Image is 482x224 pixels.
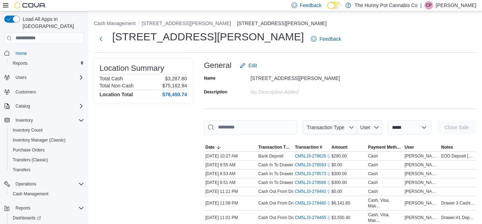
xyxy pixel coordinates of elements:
span: [PERSON_NAME] [405,153,439,159]
nav: An example of EuiBreadcrumbs [94,20,476,28]
span: Inventory Count [13,127,43,133]
a: Reports [10,59,30,68]
a: CM5LJ3-278465External link [295,215,332,220]
div: Cash [368,153,378,159]
h3: General [204,61,231,70]
span: $300.00 [331,171,347,177]
button: Operations [13,180,39,188]
span: [PERSON_NAME] [405,162,439,168]
span: Inventory Manager (Classic) [13,137,66,143]
span: Feedback [319,35,341,42]
a: Cash Management [10,190,51,198]
span: Close Safe [445,124,469,131]
span: Transfers [13,167,30,173]
div: [DATE] 11:08 PM [204,199,257,207]
button: Catalog [13,102,33,110]
div: [DATE] 8:51 AM [204,178,257,187]
span: $0.00 [331,189,342,194]
span: Amount [331,144,347,150]
span: Inventory [16,117,33,123]
div: [DATE] 8:55 AM [204,161,257,169]
svg: External link [327,163,332,167]
h1: [STREET_ADDRESS][PERSON_NAME] [112,30,304,44]
span: Drawer 3 Cashiers [PERSON_NAME], [PERSON_NAME], [PERSON_NAME], [PERSON_NAME], and [PERSON_NAME] $... [441,200,475,206]
img: Cova [14,2,46,9]
p: Bank Deposit [258,153,283,159]
button: Transfers (Classic) [7,155,87,165]
a: Dashboards [10,214,44,222]
h3: Location Summary [100,64,164,73]
button: Close Safe [437,120,476,134]
button: User [357,120,382,134]
a: Customers [13,88,39,96]
span: [PERSON_NAME] [405,171,439,177]
p: Cash Out From Drawer (Cash 2) [258,189,319,194]
span: Cash Management [10,190,84,198]
svg: External link [327,216,332,220]
p: Cash In To Drawer (Cash 1) [258,171,311,177]
label: Description [204,89,227,95]
button: Edit [237,58,260,73]
span: Inventory [13,116,84,125]
button: Cash Management [94,21,135,26]
a: Transfers (Classic) [10,156,51,164]
span: Users [16,75,26,80]
input: Dark Mode [327,2,342,9]
span: Purchase Orders [13,147,45,153]
span: $6,141.85 [331,200,350,206]
span: [PERSON_NAME] [405,180,439,185]
div: [DATE] 10:27 AM [204,152,257,160]
button: Purchase Orders [7,145,87,155]
span: Customers [16,89,36,95]
p: Cash Out From Drawer (Cash 3) [258,200,319,206]
span: $3,550.40 [331,215,350,220]
div: [DATE] 11:11 PM [204,187,257,196]
button: Cash Management [7,189,87,199]
button: Reports [7,58,87,68]
span: Reports [13,61,28,66]
a: Purchase Orders [10,146,48,154]
span: Customers [13,87,84,96]
span: Home [16,51,27,56]
button: [STREET_ADDRESS][PERSON_NAME] [141,21,231,26]
button: [STREET_ADDRESS][PERSON_NAME] [237,21,327,26]
span: Inventory Manager (Classic) [10,136,84,144]
div: [DATE] 8:53 AM [204,170,257,178]
div: Cash [368,162,378,168]
div: Calvin Pearcey [424,1,433,10]
div: [STREET_ADDRESS][PERSON_NAME] [251,73,345,81]
h6: Total Non-Cash [100,83,134,88]
span: Users [13,73,84,82]
button: Inventory Manager (Classic) [7,135,87,145]
span: [PERSON_NAME] [405,189,439,194]
button: Inventory [13,116,36,125]
span: Transaction Type [307,125,344,130]
a: CM5LJ3-278480External link [295,200,332,206]
svg: External link [327,201,332,205]
span: Notes [441,144,453,150]
div: [DATE] 11:01 PM [204,213,257,222]
button: Payment Methods [367,143,403,151]
button: User [403,143,440,151]
a: CM5LJ3-278573External link [295,171,332,177]
span: Transfers (Classic) [13,157,48,163]
button: Home [1,48,87,58]
input: This is a search bar. As you type, the results lower in the page will automatically filter. [204,120,297,134]
span: Operations [16,181,36,187]
span: [PERSON_NAME].[PERSON_NAME] [405,200,439,206]
button: Catalog [1,101,87,111]
span: Dashboards [13,215,41,221]
span: Catalog [13,102,84,110]
span: Dark Mode [327,9,327,10]
button: Users [13,73,29,82]
span: Load All Apps in [GEOGRAPHIC_DATA] [20,16,84,30]
span: $280.00 [331,153,347,159]
h6: Total Cash [100,76,123,81]
button: Reports [13,204,33,212]
span: Transfers [10,166,84,174]
span: Inventory Count [10,126,84,134]
div: Cash, Visa, Mas... [368,197,402,209]
button: Date [204,143,257,151]
span: Edit [248,62,257,69]
button: Reports [1,203,87,213]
